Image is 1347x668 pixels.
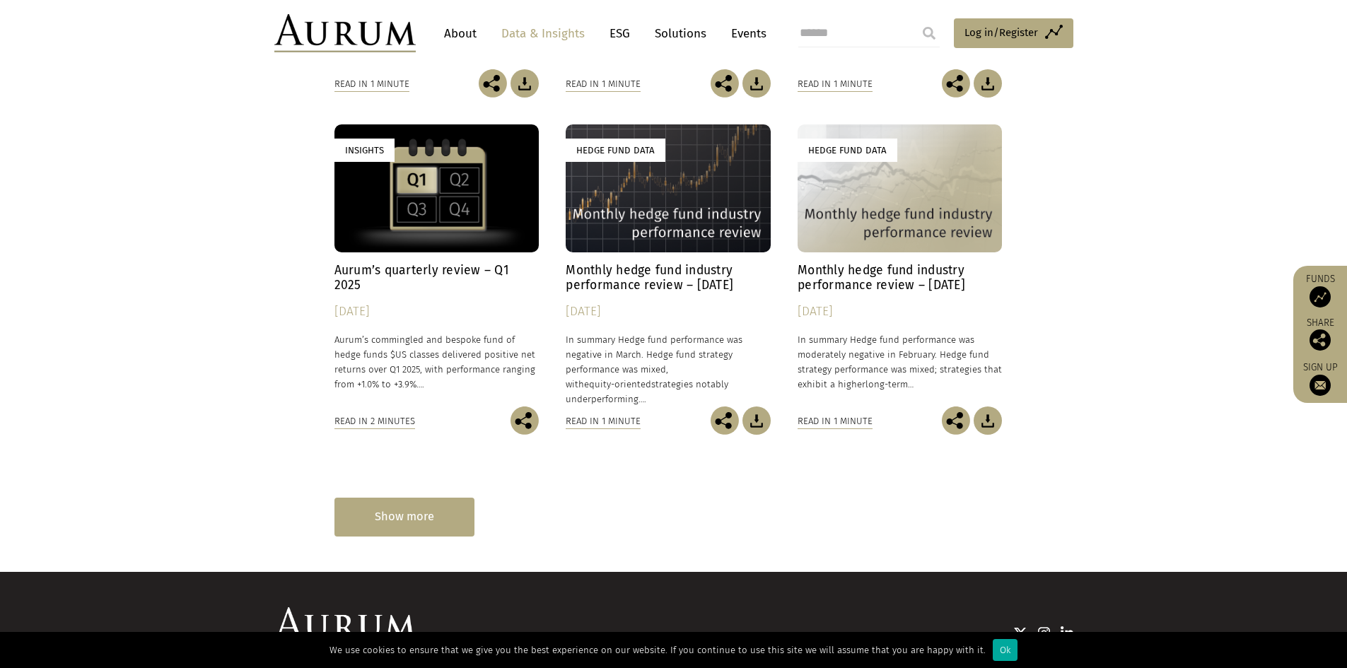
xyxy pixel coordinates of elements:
[566,76,641,92] div: Read in 1 minute
[1061,626,1073,640] img: Linkedin icon
[798,332,1002,392] p: In summary Hedge fund performance was moderately negative in February. Hedge fund strategy perfor...
[798,263,1002,293] h4: Monthly hedge fund industry performance review – [DATE]
[334,332,539,392] p: Aurum’s commingled and bespoke fund of hedge funds $US classes delivered positive net returns ove...
[942,406,970,435] img: Share this post
[584,379,651,389] span: equity-oriented
[274,607,416,645] img: Aurum Logo
[798,124,1002,406] a: Hedge Fund Data Monthly hedge fund industry performance review – [DATE] [DATE] In summary Hedge f...
[334,498,474,537] div: Show more
[334,414,415,429] div: Read in 2 minutes
[1300,318,1340,351] div: Share
[993,639,1017,661] div: Ok
[974,406,1002,435] img: Download Article
[798,139,897,162] div: Hedge Fund Data
[942,69,970,98] img: Share this post
[602,20,637,47] a: ESG
[724,20,766,47] a: Events
[1013,626,1027,640] img: Twitter icon
[334,263,539,293] h4: Aurum’s quarterly review – Q1 2025
[915,19,943,47] input: Submit
[566,263,770,293] h4: Monthly hedge fund industry performance review – [DATE]
[334,139,395,162] div: Insights
[798,414,873,429] div: Read in 1 minute
[1310,329,1331,351] img: Share this post
[494,20,592,47] a: Data & Insights
[648,20,713,47] a: Solutions
[566,332,770,407] p: In summary Hedge fund performance was negative in March. Hedge fund strategy performance was mixe...
[566,414,641,429] div: Read in 1 minute
[964,24,1038,41] span: Log in/Register
[511,69,539,98] img: Download Article
[742,69,771,98] img: Download Article
[711,406,739,435] img: Share this post
[566,302,770,322] div: [DATE]
[711,69,739,98] img: Share this post
[1310,286,1331,307] img: Access Funds
[334,124,539,406] a: Insights Aurum’s quarterly review – Q1 2025 [DATE] Aurum’s commingled and bespoke fund of hedge f...
[798,302,1002,322] div: [DATE]
[511,406,539,435] img: Share this post
[334,76,409,92] div: Read in 1 minute
[1310,375,1331,396] img: Sign up to our newsletter
[1300,361,1340,396] a: Sign up
[334,302,539,322] div: [DATE]
[437,20,484,47] a: About
[954,18,1073,48] a: Log in/Register
[274,14,416,52] img: Aurum
[798,76,873,92] div: Read in 1 minute
[1038,626,1051,640] img: Instagram icon
[865,379,908,389] span: long-term
[566,139,665,162] div: Hedge Fund Data
[1300,273,1340,307] a: Funds
[479,69,507,98] img: Share this post
[566,124,770,406] a: Hedge Fund Data Monthly hedge fund industry performance review – [DATE] [DATE] In summary Hedge f...
[974,69,1002,98] img: Download Article
[742,406,771,435] img: Download Article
